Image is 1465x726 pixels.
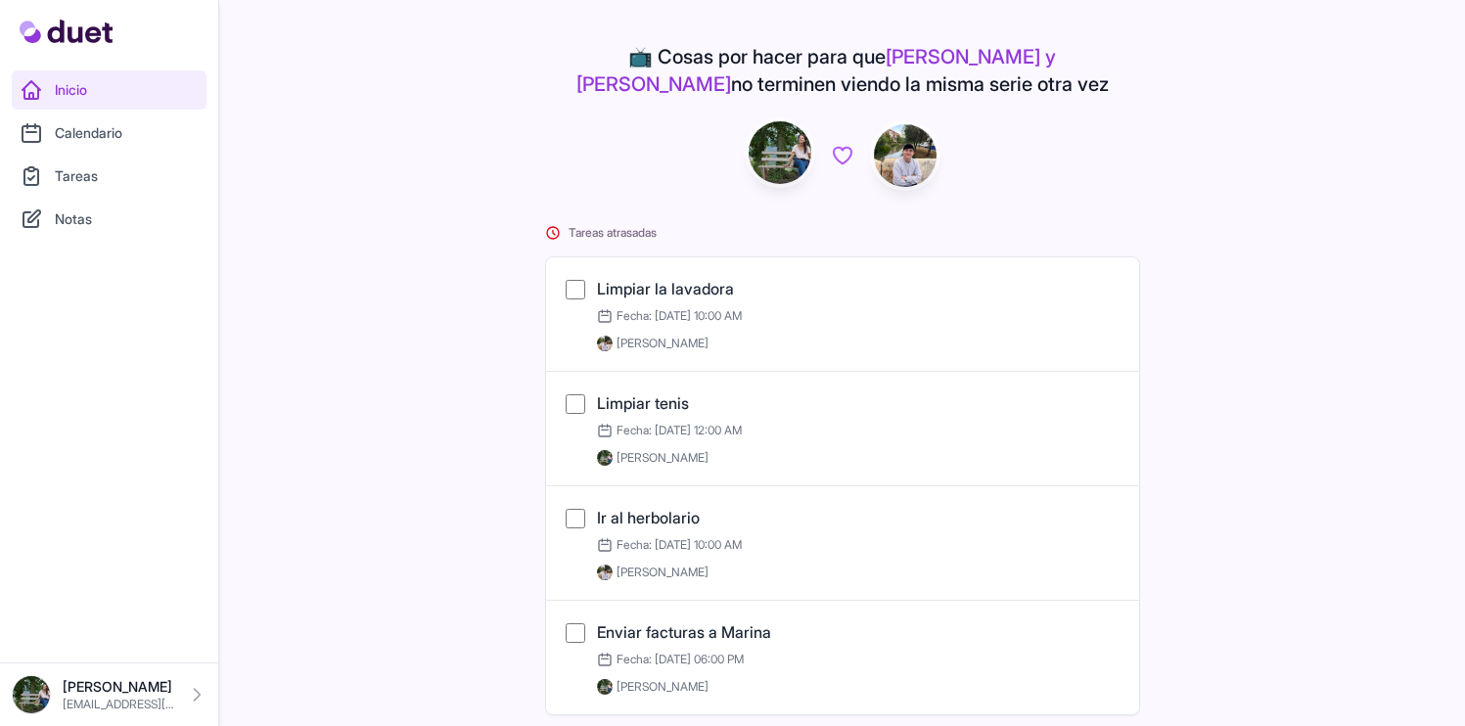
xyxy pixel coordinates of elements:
a: Inicio [12,70,206,110]
img: DSC08576_Original.jpeg [749,121,811,184]
a: Calendario [12,113,206,153]
span: [PERSON_NAME] [617,565,709,580]
h2: Tareas atrasadas [545,225,1140,241]
span: Fecha: [DATE] 10:00 AM [597,308,742,324]
span: Fecha: [DATE] 12:00 AM [597,423,742,438]
span: [PERSON_NAME] [617,450,709,466]
img: DSC08576_Original.jpeg [12,675,51,714]
a: Enviar facturas a Marina [597,622,771,642]
img: IMG_0278.jpeg [874,124,937,187]
span: [PERSON_NAME] [617,679,709,695]
span: [PERSON_NAME] [617,336,709,351]
span: Fecha: [DATE] 10:00 AM [597,537,742,553]
img: IMG_0278.jpeg [597,565,613,580]
img: DSC08576_Original.jpeg [597,679,613,695]
a: Ir al herbolario [597,508,700,527]
span: Fecha: [DATE] 06:00 PM [597,652,744,667]
img: IMG_0278.jpeg [597,336,613,351]
p: [PERSON_NAME] [63,677,175,697]
span: 📺 Cosas por hacer para que no terminen viendo la misma serie otra vez [545,43,1140,98]
a: Notas [12,200,206,239]
a: Limpiar tenis [597,393,689,413]
a: Tareas [12,157,206,196]
a: [PERSON_NAME] [EMAIL_ADDRESS][DOMAIN_NAME] [12,675,206,714]
p: [EMAIL_ADDRESS][DOMAIN_NAME] [63,697,175,712]
img: DSC08576_Original.jpeg [597,450,613,466]
a: Limpiar la lavadora [597,279,734,298]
